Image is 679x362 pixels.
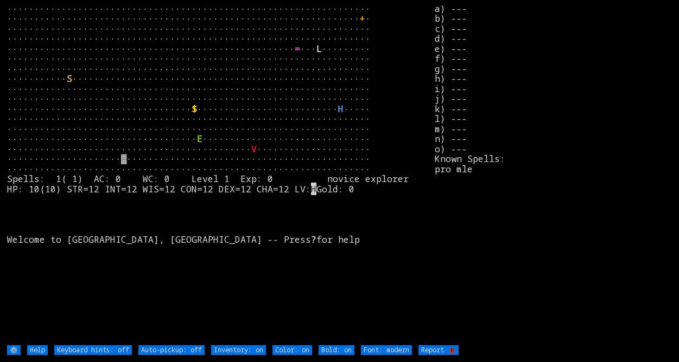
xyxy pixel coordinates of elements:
[7,345,21,355] input: ⚙️
[319,345,354,355] input: Bold: on
[138,345,205,355] input: Auto-pickup: off
[418,345,459,355] input: Report 🐞
[361,345,412,355] input: Font: modern
[360,12,365,24] font: +
[7,4,435,344] larn: ··································································· ·····························...
[67,72,72,85] font: S
[211,345,266,355] input: Inventory: on
[27,345,48,355] input: Help
[338,102,344,115] font: H
[251,143,257,155] font: V
[192,102,197,115] font: $
[197,132,202,145] font: E
[311,183,316,195] mark: H
[272,345,312,355] input: Color: on
[311,233,316,245] b: ?
[435,4,672,344] stats: a) --- b) --- c) --- d) --- e) --- f) --- g) --- h) --- i) --- j) --- k) --- l) --- m) --- n) ---...
[295,42,300,55] font: =
[316,42,322,55] font: L
[54,345,132,355] input: Keyboard hints: off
